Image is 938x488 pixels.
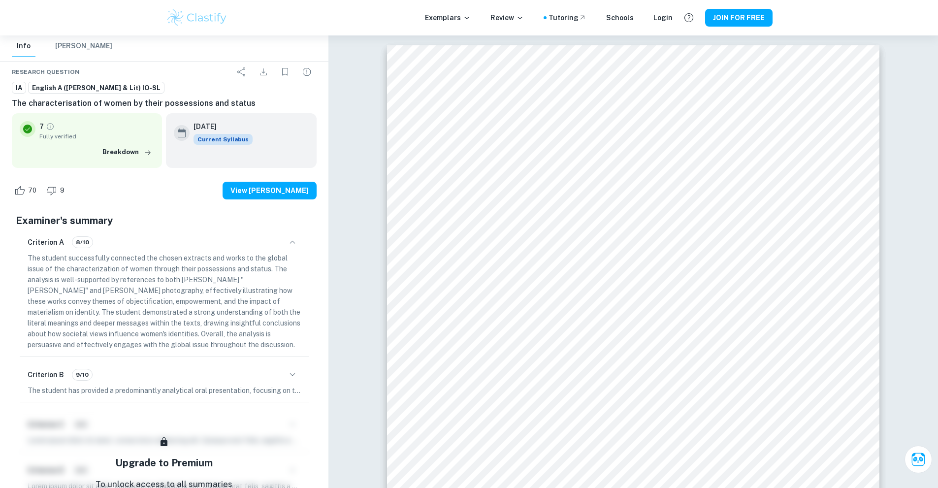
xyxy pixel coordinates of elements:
[653,12,673,23] a: Login
[55,186,70,195] span: 9
[166,8,228,28] img: Clastify logo
[46,122,55,131] a: Grade fully verified
[28,369,64,380] h6: Criterion B
[705,9,773,27] button: JOIN FOR FREE
[223,182,317,199] button: View [PERSON_NAME]
[275,62,295,82] div: Bookmark
[490,12,524,23] p: Review
[72,370,92,379] span: 9/10
[12,183,42,198] div: Like
[194,121,245,132] h6: [DATE]
[28,237,64,248] h6: Criterion A
[297,62,317,82] div: Report issue
[254,62,273,82] div: Download
[28,385,301,396] p: The student has provided a predominantly analytical oral presentation, focusing on the interpreta...
[39,132,154,141] span: Fully verified
[28,253,301,350] p: The student successfully connected the chosen extracts and works to the global issue of the chara...
[55,35,112,57] button: [PERSON_NAME]
[232,62,252,82] div: Share
[29,83,164,93] span: English A ([PERSON_NAME] & Lit) IO-SL
[680,9,697,26] button: Help and Feedback
[549,12,586,23] a: Tutoring
[12,67,80,76] span: Research question
[39,121,44,132] p: 7
[905,446,932,473] button: Ask Clai
[606,12,634,23] a: Schools
[72,238,93,247] span: 8/10
[12,83,26,93] span: IA
[100,145,154,160] button: Breakdown
[23,186,42,195] span: 70
[12,98,317,109] h6: The characterisation of women by their possessions and status
[12,82,26,94] a: IA
[425,12,471,23] p: Exemplars
[28,82,164,94] a: English A ([PERSON_NAME] & Lit) IO-SL
[44,183,70,198] div: Dislike
[16,213,313,228] h5: Examiner's summary
[194,134,253,145] div: This exemplar is based on the current syllabus. Feel free to refer to it for inspiration/ideas wh...
[115,455,213,470] h5: Upgrade to Premium
[194,134,253,145] span: Current Syllabus
[12,35,35,57] button: Info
